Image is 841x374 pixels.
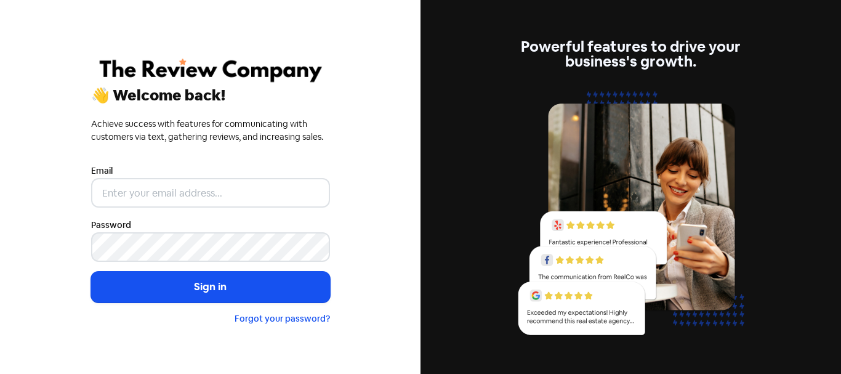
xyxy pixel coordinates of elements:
[91,88,330,103] div: 👋 Welcome back!
[512,84,750,349] img: reviews
[91,272,330,303] button: Sign in
[235,313,330,324] a: Forgot your password?
[91,178,330,208] input: Enter your email address...
[91,219,131,232] label: Password
[512,39,750,69] div: Powerful features to drive your business's growth.
[91,165,113,177] label: Email
[91,118,330,144] div: Achieve success with features for communicating with customers via text, gathering reviews, and i...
